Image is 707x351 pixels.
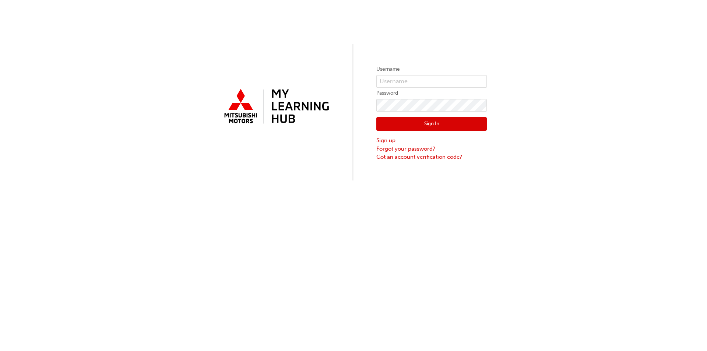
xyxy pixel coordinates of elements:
a: Sign up [376,136,487,145]
label: Username [376,65,487,74]
a: Got an account verification code? [376,153,487,161]
input: Username [376,75,487,88]
img: mmal [220,86,331,128]
a: Forgot your password? [376,145,487,153]
label: Password [376,89,487,98]
button: Sign In [376,117,487,131]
